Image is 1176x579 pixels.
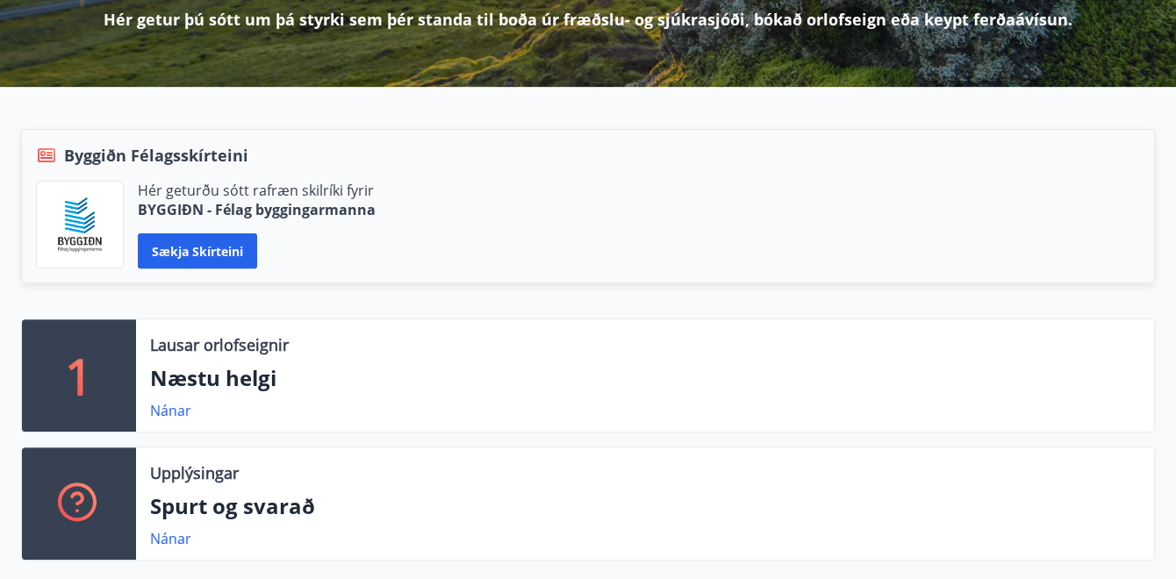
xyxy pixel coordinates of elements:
[138,181,376,200] p: Hér geturðu sótt rafræn skilríki fyrir
[50,195,110,254] img: BKlGVmlTW1Qrz68WFGMFQUcXHWdQd7yePWMkvn3i.png
[150,461,239,484] p: Upplýsingar
[104,8,1072,31] p: Hér getur þú sótt um þá styrki sem þér standa til boða úr fræðslu- og sjúkrasjóði, bókað orlofsei...
[138,200,376,219] p: BYGGIÐN - Félag byggingarmanna
[138,233,257,268] button: Sækja skírteini
[65,342,93,409] p: 1
[150,401,191,420] a: Nánar
[64,144,248,167] span: Byggiðn Félagsskírteini
[150,333,289,356] p: Lausar orlofseignir
[150,491,1140,521] p: Spurt og svarað
[150,363,1140,393] p: Næstu helgi
[150,529,191,548] a: Nánar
